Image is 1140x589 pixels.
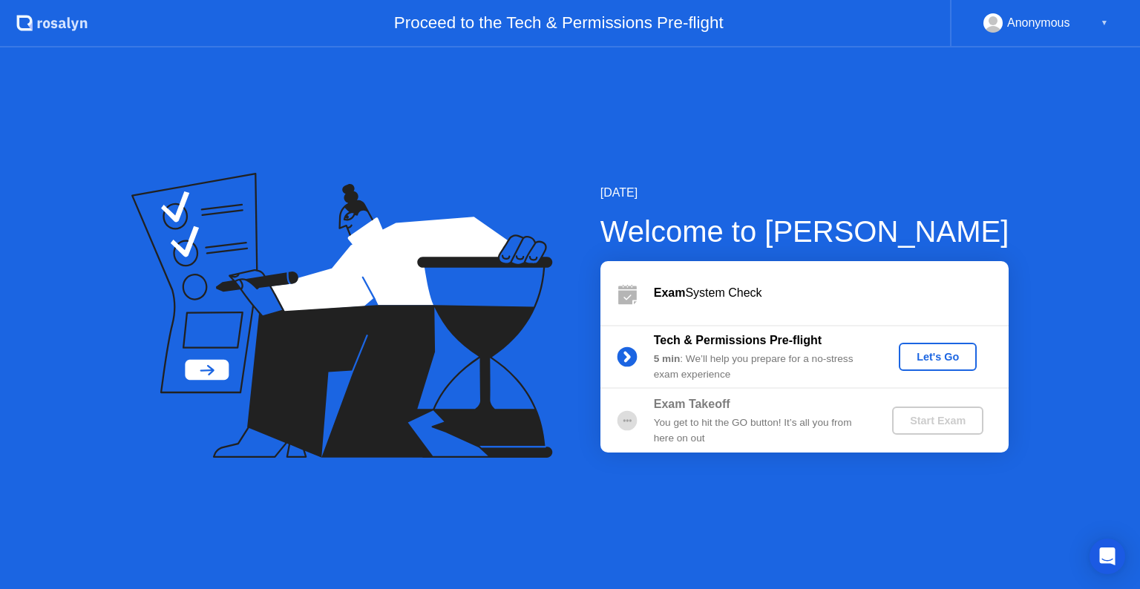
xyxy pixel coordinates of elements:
[654,398,730,410] b: Exam Takeoff
[898,415,977,427] div: Start Exam
[654,284,1009,302] div: System Check
[1101,13,1108,33] div: ▼
[899,343,977,371] button: Let's Go
[654,353,681,364] b: 5 min
[1007,13,1070,33] div: Anonymous
[654,352,868,382] div: : We’ll help you prepare for a no-stress exam experience
[600,209,1009,254] div: Welcome to [PERSON_NAME]
[654,415,868,446] div: You get to hit the GO button! It’s all you from here on out
[654,334,822,346] b: Tech & Permissions Pre-flight
[600,184,1009,202] div: [DATE]
[892,407,983,435] button: Start Exam
[654,286,686,299] b: Exam
[905,351,971,363] div: Let's Go
[1090,539,1125,574] div: Open Intercom Messenger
